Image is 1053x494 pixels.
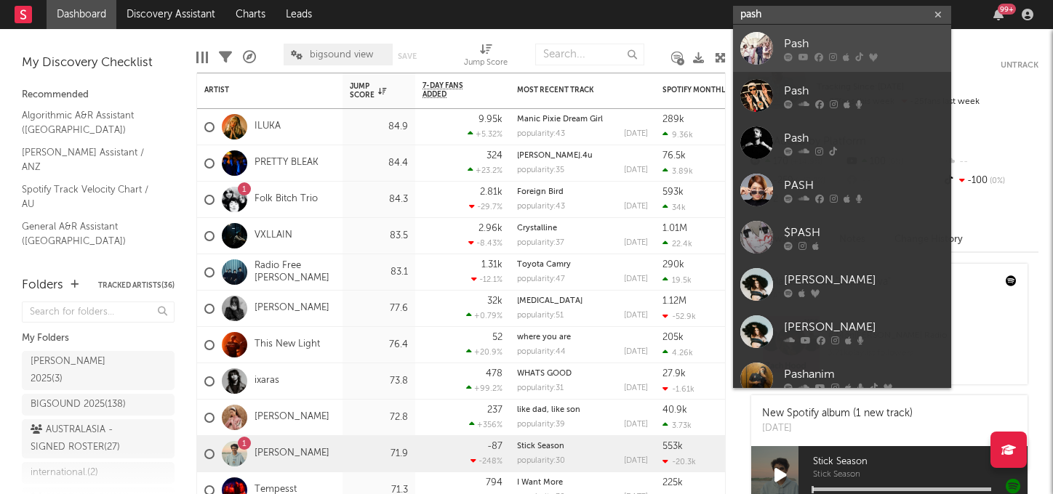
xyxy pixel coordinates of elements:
[517,297,648,305] div: Muse
[517,406,580,414] a: like dad, like son
[662,296,686,306] div: 1.12M
[662,442,683,451] div: 553k
[517,166,564,174] div: popularity: 35
[486,478,503,487] div: 794
[255,157,319,169] a: PRETTY BLEAK
[662,312,696,321] div: -52.9k
[662,405,687,415] div: 40.9k
[22,108,160,137] a: Algorithmic A&R Assistant ([GEOGRAPHIC_DATA])
[662,275,692,285] div: 19.5k
[662,166,693,176] div: 3.89k
[219,36,232,78] div: Filters
[22,301,175,323] input: Search for folders...
[466,347,503,357] div: +20.9 %
[255,411,329,424] a: [PERSON_NAME]
[624,348,648,356] div: [DATE]
[517,224,648,232] div: Crystalline
[733,261,951,308] a: [PERSON_NAME]
[517,442,564,450] a: Stick Season
[662,478,683,487] div: 225k
[517,312,564,320] div: popularity: 51
[31,396,126,413] div: BIGSOUND 2025 ( 138 )
[517,188,648,196] div: Foreign Bird
[988,177,1005,185] span: 0 %
[517,370,648,378] div: WHATS GOOD
[517,152,648,160] div: behere.4u
[662,348,693,357] div: 4.26k
[479,115,503,124] div: 9.95k
[517,188,564,196] a: Foreign Bird
[517,224,557,232] a: Crystalline
[255,193,318,206] a: Folk Bitch Trio
[733,214,951,261] a: $PASH
[255,260,335,285] a: Radio Free [PERSON_NAME]
[350,300,408,317] div: 77.6
[517,479,563,487] a: I Want More
[733,25,951,72] a: Pash
[784,365,944,383] div: Pashanim
[517,421,565,429] div: popularity: 39
[762,421,913,436] div: [DATE]
[942,171,1038,190] div: -100
[468,238,503,248] div: -8.43 %
[350,82,386,100] div: Jump Score
[624,312,648,320] div: [DATE]
[624,203,648,211] div: [DATE]
[255,375,279,387] a: ixaras
[517,203,565,211] div: popularity: 43
[466,311,503,320] div: +0.79 %
[471,275,503,284] div: -12.1 %
[624,166,648,174] div: [DATE]
[813,471,1028,479] span: Stick Season
[517,116,648,123] div: Manic Pixie Dream Girl
[998,4,1016,15] div: 99 +
[517,152,593,160] a: [PERSON_NAME].4u
[517,239,564,247] div: popularity: 37
[624,239,648,247] div: [DATE]
[813,453,1028,471] span: Stick Season
[350,118,408,136] div: 84.9
[469,202,503,211] div: -29.7 %
[350,373,408,390] div: 73.8
[662,203,686,212] div: 34k
[517,261,571,269] a: Toyota Camry
[22,54,175,72] div: My Discovery Checklist
[468,166,503,175] div: +23.2 %
[517,261,648,269] div: Toyota Camry
[784,177,944,194] div: PASH
[350,191,408,208] div: 84.3
[624,275,648,283] div: [DATE]
[479,224,503,233] div: 2.96k
[733,308,951,355] a: [PERSON_NAME]
[486,369,503,378] div: 478
[255,230,292,242] a: VXLLAIN
[624,384,648,392] div: [DATE]
[517,275,565,283] div: popularity: 47
[517,384,564,392] div: popularity: 31
[517,333,648,341] div: where you are
[662,86,772,94] div: Spotify Monthly Listeners
[487,405,503,415] div: 237
[31,464,98,482] div: international. ( 2 )
[480,187,503,197] div: 2.81k
[350,409,408,426] div: 72.8
[22,219,160,248] a: General A&R Assistant ([GEOGRAPHIC_DATA])
[662,187,684,197] div: 593k
[662,260,684,270] div: 290k
[22,330,175,347] div: My Folders
[662,115,684,124] div: 289k
[517,86,626,94] div: Most Recent Track
[255,302,329,315] a: [PERSON_NAME]
[243,36,256,78] div: A&R Pipeline
[517,442,648,450] div: Stick Season
[31,353,133,388] div: [PERSON_NAME] 2025 ( 3 )
[517,333,571,341] a: where you are
[350,227,408,245] div: 83.5
[471,456,503,466] div: -248 %
[784,318,944,336] div: [PERSON_NAME]
[784,35,944,52] div: Pash
[350,264,408,281] div: 83.1
[733,119,951,166] a: Pash
[662,369,686,378] div: 27.9k
[487,442,503,451] div: -87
